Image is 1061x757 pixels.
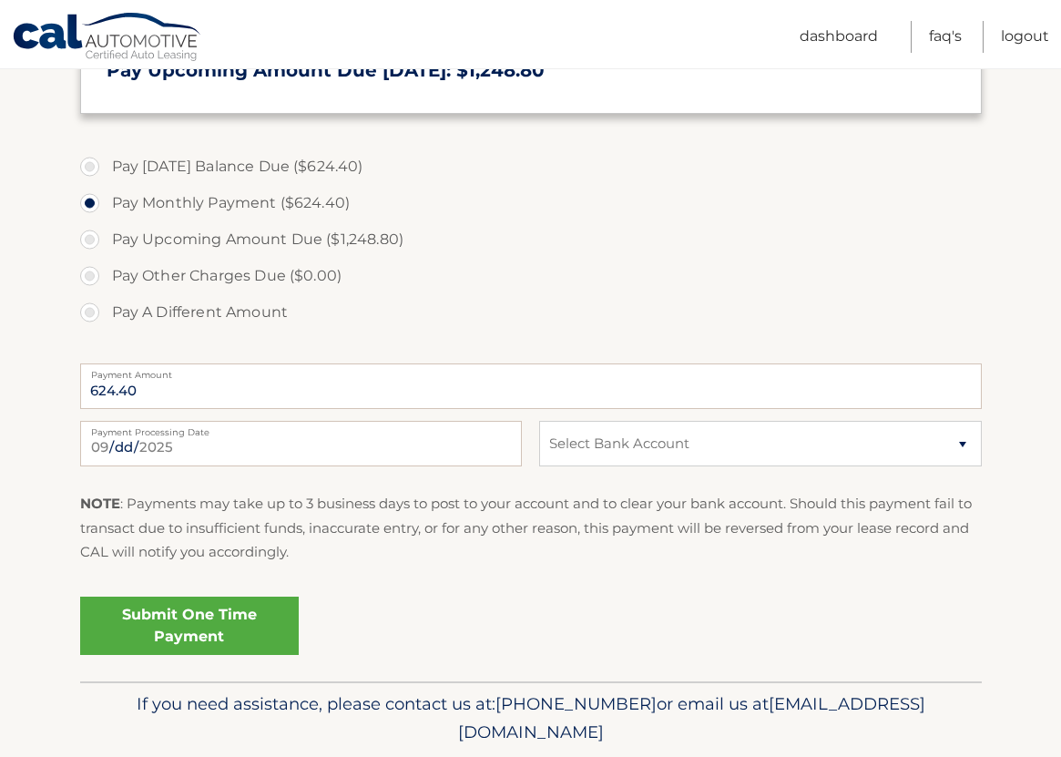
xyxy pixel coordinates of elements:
input: Payment Date [80,421,522,466]
p: If you need assistance, please contact us at: or email us at [92,690,970,748]
label: Pay Monthly Payment ($624.40) [80,185,982,221]
h3: Pay Upcoming Amount Due [DATE]: $1,248.80 [107,59,955,82]
span: [PHONE_NUMBER] [495,693,657,714]
strong: NOTE [80,495,120,512]
p: : Payments may take up to 3 business days to post to your account and to clear your bank account.... [80,492,982,564]
label: Pay Other Charges Due ($0.00) [80,258,982,294]
a: FAQ's [929,21,962,53]
label: Payment Processing Date [80,421,522,435]
a: Dashboard [800,21,878,53]
a: Logout [1001,21,1049,53]
input: Payment Amount [80,363,982,409]
a: Submit One Time Payment [80,597,299,655]
label: Pay Upcoming Amount Due ($1,248.80) [80,221,982,258]
a: Cal Automotive [12,12,203,65]
label: Pay A Different Amount [80,294,982,331]
label: Payment Amount [80,363,982,378]
label: Pay [DATE] Balance Due ($624.40) [80,148,982,185]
